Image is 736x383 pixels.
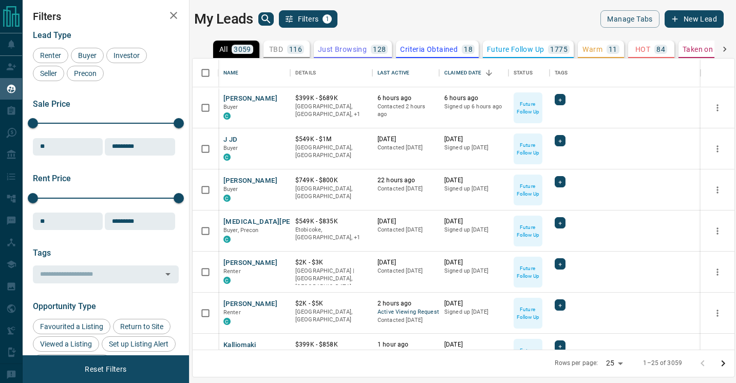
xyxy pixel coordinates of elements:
p: 2 hours ago [378,299,434,308]
span: Investor [110,51,143,60]
button: Sort [482,66,496,80]
span: Buyer [223,145,238,151]
p: Criteria Obtained [400,46,458,53]
span: Lead Type [33,30,71,40]
p: Future Follow Up [515,305,541,321]
h2: Filters [33,10,179,23]
p: [GEOGRAPHIC_DATA], [GEOGRAPHIC_DATA] [295,349,367,365]
p: Signed up [DATE] [444,185,503,193]
p: Mississauga [295,226,367,242]
button: more [710,141,725,157]
span: Opportunity Type [33,301,96,311]
button: more [710,182,725,198]
p: [DATE] [378,135,434,144]
p: Signed up [DATE] [444,349,503,357]
p: Signed up [DATE] [444,144,503,152]
p: $399K - $689K [295,94,367,103]
button: Filters1 [279,10,338,28]
p: All [219,46,228,53]
div: + [555,258,565,270]
span: Buyer, Precon [223,227,259,234]
p: Future Follow Up [515,223,541,239]
div: Claimed Date [444,59,482,87]
span: Set up Listing Alert [105,340,172,348]
p: [DATE] [444,217,503,226]
p: TBD [269,46,283,53]
div: + [555,299,565,311]
span: + [558,218,562,228]
div: + [555,94,565,105]
p: 116 [289,46,302,53]
p: 6 hours ago [444,94,503,103]
p: Contacted [DATE] [378,267,434,275]
button: search button [258,12,274,26]
button: more [710,100,725,116]
button: more [710,305,725,321]
p: Signed up [DATE] [444,267,503,275]
span: Active Viewing Request [378,308,434,317]
span: + [558,341,562,351]
div: Favourited a Listing [33,319,110,334]
p: Warm [582,46,602,53]
button: [PERSON_NAME] [223,258,277,268]
p: [DATE] [444,135,503,144]
p: $2K - $5K [295,299,367,308]
div: condos.ca [223,277,231,284]
span: Buyer [223,186,238,193]
span: Buyer [74,51,100,60]
div: + [555,340,565,352]
p: Future Follow Up [515,100,541,116]
div: Status [514,59,533,87]
div: condos.ca [223,154,231,161]
p: Contacted [DATE] [378,226,434,234]
span: Rent Price [33,174,71,183]
button: Reset Filters [78,360,133,378]
div: Precon [67,66,104,81]
p: [GEOGRAPHIC_DATA], [GEOGRAPHIC_DATA] [295,185,367,201]
div: Details [290,59,372,87]
p: 11 [609,46,617,53]
div: Name [218,59,290,87]
div: condos.ca [223,195,231,202]
span: Sale Price [33,99,70,109]
div: Buyer [71,48,104,63]
p: Toronto [295,103,367,119]
p: 6 hours ago [378,94,434,103]
span: Renter [36,51,65,60]
div: Name [223,59,239,87]
p: Future Follow Up [515,347,541,362]
span: + [558,94,562,105]
p: $399K - $858K [295,340,367,349]
button: Kalliomaki [223,340,256,350]
p: Future Follow Up [515,264,541,280]
p: $749K - $800K [295,176,367,185]
div: Last Active [372,59,439,87]
div: Return to Site [113,319,171,334]
button: Manage Tabs [600,10,659,28]
p: [DATE] [444,340,503,349]
p: Contacted [DATE] [378,144,434,152]
p: 1 hour ago [378,340,434,349]
span: Buyer [223,104,238,110]
p: [DATE] [378,258,434,267]
span: Renter [223,309,241,316]
p: Future Follow Up [487,46,544,53]
div: Last Active [378,59,409,87]
div: Claimed Date [439,59,508,87]
div: Status [508,59,550,87]
div: + [555,217,565,228]
p: Contacted [DATE] [378,349,434,357]
div: Details [295,59,316,87]
button: more [710,223,725,239]
button: [PERSON_NAME] [223,299,277,309]
button: Open [161,267,175,281]
span: + [558,259,562,269]
p: Contacted 2 hours ago [378,103,434,119]
p: 84 [656,46,665,53]
div: Tags [555,59,568,87]
div: Set up Listing Alert [102,336,176,352]
span: Renter [223,268,241,275]
p: Signed up 6 hours ago [444,103,503,111]
p: Signed up [DATE] [444,226,503,234]
p: 128 [373,46,386,53]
